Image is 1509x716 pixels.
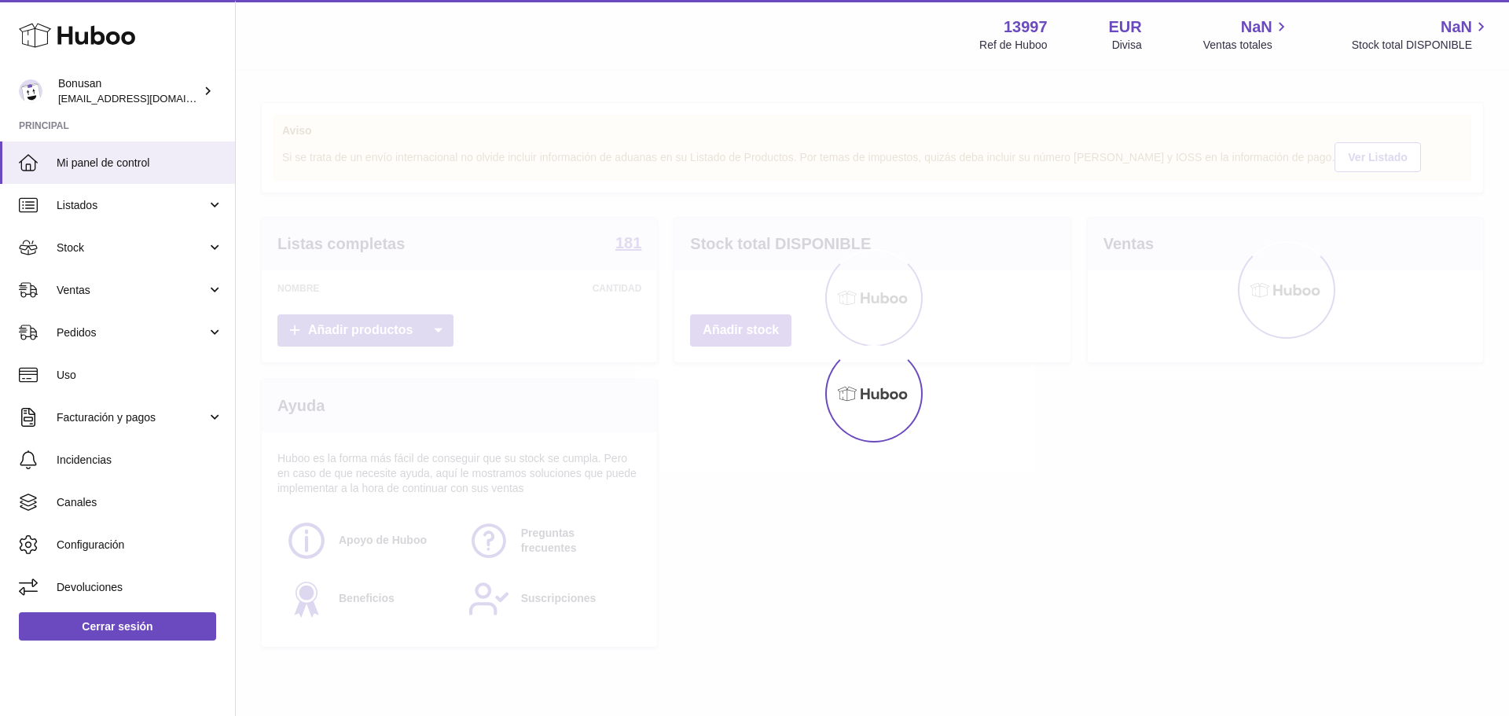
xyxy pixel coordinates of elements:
a: NaN Ventas totales [1203,17,1291,53]
strong: 13997 [1004,17,1048,38]
span: Configuración [57,538,223,553]
div: Ref de Huboo [979,38,1047,53]
span: NaN [1441,17,1472,38]
span: Canales [57,495,223,510]
span: Mi panel de control [57,156,223,171]
span: Uso [57,368,223,383]
img: info@bonusan.es [19,79,42,103]
span: Ventas [57,283,207,298]
a: NaN Stock total DISPONIBLE [1352,17,1490,53]
span: Facturación y pagos [57,410,207,425]
span: Ventas totales [1203,38,1291,53]
span: Devoluciones [57,580,223,595]
span: Pedidos [57,325,207,340]
span: Listados [57,198,207,213]
strong: EUR [1109,17,1142,38]
span: Stock total DISPONIBLE [1352,38,1490,53]
span: Stock [57,241,207,255]
div: Bonusan [58,76,200,106]
span: Incidencias [57,453,223,468]
span: NaN [1241,17,1272,38]
div: Divisa [1112,38,1142,53]
a: Cerrar sesión [19,612,216,641]
span: [EMAIL_ADDRESS][DOMAIN_NAME] [58,92,231,105]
